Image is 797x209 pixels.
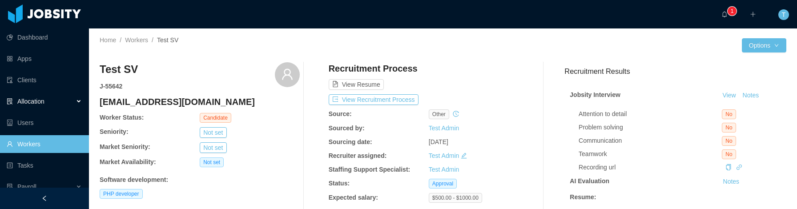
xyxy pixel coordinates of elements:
[579,123,722,132] div: Problem solving
[579,109,722,119] div: Attention to detail
[731,7,734,16] p: 1
[125,36,148,44] a: Workers
[7,135,82,153] a: icon: userWorkers
[579,163,722,172] div: Recording url
[17,183,36,190] span: Payroll
[7,114,82,132] a: icon: robotUsers
[453,111,459,117] i: icon: history
[329,110,352,117] b: Source:
[329,152,387,159] b: Recruiter assigned:
[725,164,732,170] i: icon: copy
[100,176,168,183] b: Software development :
[461,153,467,159] i: icon: edit
[200,113,231,123] span: Candidate
[736,164,742,171] a: icon: link
[720,177,743,187] button: Notes
[100,158,156,165] b: Market Availability:
[100,128,129,135] b: Seniority:
[329,94,419,105] button: icon: exportView Recruitment Process
[7,71,82,89] a: icon: auditClients
[100,143,150,150] b: Market Seniority:
[429,166,459,173] a: Test Admin
[725,163,732,172] div: Copy
[7,50,82,68] a: icon: appstoreApps
[722,109,736,119] span: No
[570,193,596,201] strong: Resume :
[782,9,786,20] span: T
[100,189,143,199] span: PHP developer
[739,90,763,101] button: Notes
[429,138,448,145] span: [DATE]
[429,193,482,203] span: $500.00 - $1000.00
[722,136,736,146] span: No
[570,177,609,185] strong: AI Evaluation
[100,96,300,108] h4: [EMAIL_ADDRESS][DOMAIN_NAME]
[720,92,739,99] a: View
[100,83,122,90] strong: J- 55642
[721,11,728,17] i: icon: bell
[570,91,620,98] strong: Jobsity Interview
[7,157,82,174] a: icon: profileTasks
[329,166,411,173] b: Staffing Support Specialist:
[429,179,457,189] span: Approval
[429,109,449,119] span: other
[579,136,722,145] div: Communication
[7,28,82,46] a: icon: pie-chartDashboard
[200,142,226,153] button: Not set
[329,96,419,103] a: icon: exportView Recruitment Process
[329,79,384,90] button: icon: file-textView Resume
[157,36,178,44] span: Test SV
[742,38,786,52] button: Optionsicon: down
[200,127,226,138] button: Not set
[281,68,294,80] i: icon: user
[722,123,736,133] span: No
[329,194,378,201] b: Expected salary:
[329,125,365,132] b: Sourced by:
[736,164,742,170] i: icon: link
[100,62,138,76] h3: Test SV
[329,138,372,145] b: Sourcing date:
[429,152,459,159] a: Test Admin
[17,98,44,105] span: Allocation
[329,180,350,187] b: Status:
[120,36,121,44] span: /
[564,66,786,77] h3: Recruitment Results
[152,36,153,44] span: /
[100,36,116,44] a: Home
[579,149,722,159] div: Teamwork
[722,149,736,159] span: No
[750,11,756,17] i: icon: plus
[200,157,224,167] span: Not set
[728,7,737,16] sup: 1
[429,125,459,132] a: Test Admin
[100,114,144,121] b: Worker Status:
[329,81,384,88] a: icon: file-textView Resume
[7,98,13,104] i: icon: solution
[7,184,13,190] i: icon: file-protect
